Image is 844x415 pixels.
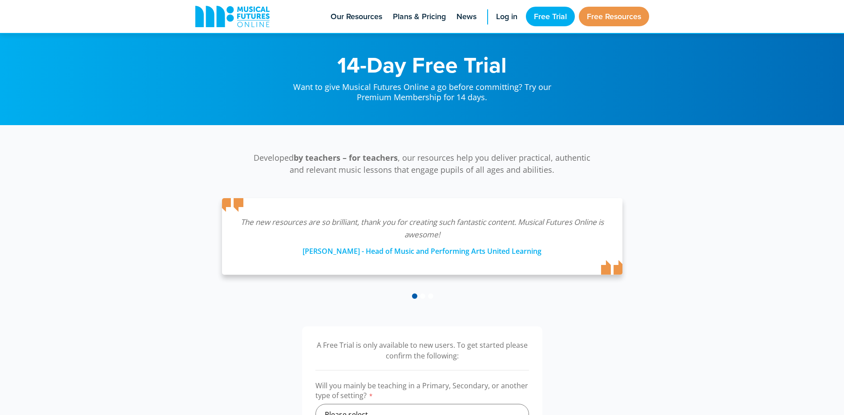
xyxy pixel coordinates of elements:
[526,7,575,26] a: Free Trial
[496,11,517,23] span: Log in
[315,381,529,404] label: Will you mainly be teaching in a Primary, Secondary, or another type of setting?
[315,340,529,361] p: A Free Trial is only available to new users. To get started please confirm the following:
[284,53,560,76] h1: 14-Day Free Trial
[331,11,382,23] span: Our Resources
[284,76,560,103] p: Want to give Musical Futures Online a go before committing? Try our Premium Membership for 14 days.
[240,241,605,257] div: [PERSON_NAME] - Head of Music and Performing Arts United Learning
[249,152,596,176] p: Developed , our resources help you deliver practical, authentic and relevant music lessons that e...
[393,11,446,23] span: Plans & Pricing
[240,216,605,241] p: The new resources are so brilliant, thank you for creating such fantastic content. Musical Future...
[579,7,649,26] a: Free Resources
[456,11,477,23] span: News
[294,152,398,163] strong: by teachers – for teachers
